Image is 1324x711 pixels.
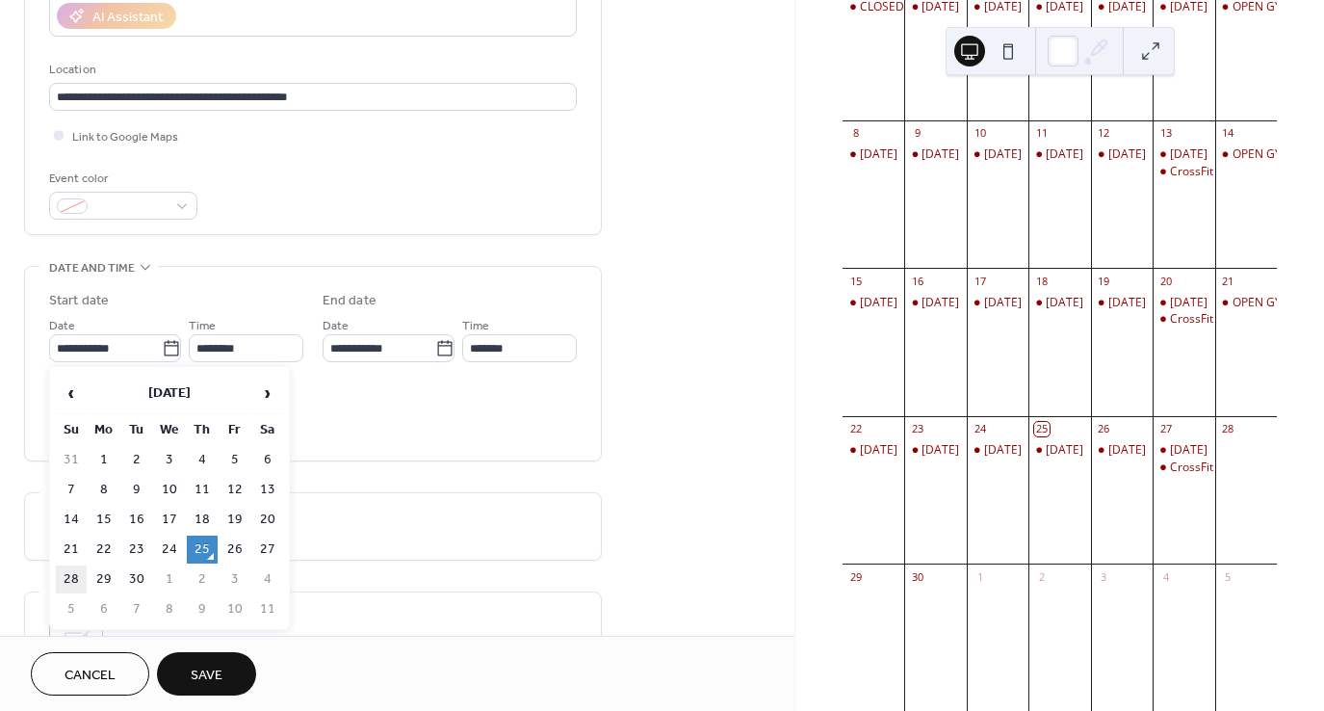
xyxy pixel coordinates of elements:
[973,274,987,288] div: 17
[860,442,897,459] div: [DATE]
[56,595,87,623] td: 5
[121,446,152,474] td: 2
[973,569,987,584] div: 1
[56,476,87,504] td: 7
[904,295,966,311] div: Tuesday 16 Sept
[1046,295,1083,311] div: [DATE]
[191,666,222,686] span: Save
[57,374,86,412] span: ‹
[1097,569,1111,584] div: 3
[973,422,987,436] div: 24
[1221,126,1235,141] div: 14
[89,476,119,504] td: 8
[49,258,135,278] span: Date and time
[1170,460,1292,476] div: CrossFit Kids 10:30 AM
[220,416,250,444] th: Fr
[56,416,87,444] th: Su
[1034,126,1049,141] div: 11
[187,595,218,623] td: 9
[121,595,152,623] td: 7
[89,506,119,534] td: 15
[910,126,924,141] div: 9
[1170,146,1207,163] div: [DATE]
[1034,422,1049,436] div: 25
[154,476,185,504] td: 10
[89,595,119,623] td: 6
[1158,569,1173,584] div: 4
[1046,442,1083,459] div: [DATE]
[1108,146,1146,163] div: [DATE]
[1170,164,1271,180] div: CrossFit Kids 10:30
[848,274,863,288] div: 15
[1233,295,1320,311] div: OPEN GYM 9AM
[1097,126,1111,141] div: 12
[121,536,152,564] td: 23
[1153,442,1214,459] div: Saturday 27 Sept
[323,291,376,311] div: End date
[252,476,283,504] td: 13
[904,146,966,163] div: Tuesday 9 Sept
[1170,311,1271,328] div: CrossFit Kids 10:30
[154,446,185,474] td: 3
[1215,295,1277,311] div: OPEN GYM 9AM
[984,146,1022,163] div: [DATE]
[967,295,1028,311] div: Wednesday 17 Sept
[252,446,283,474] td: 6
[904,442,966,459] div: Tuesday 23 Sept
[973,126,987,141] div: 10
[121,476,152,504] td: 9
[1097,422,1111,436] div: 26
[89,536,119,564] td: 22
[121,566,152,593] td: 30
[121,416,152,444] th: Tu
[220,595,250,623] td: 10
[187,506,218,534] td: 18
[1158,126,1173,141] div: 13
[157,652,256,696] button: Save
[1221,569,1235,584] div: 5
[1153,311,1214,328] div: CrossFit Kids 10:30
[843,442,904,459] div: Monday 22 Sept
[1158,274,1173,288] div: 20
[848,126,863,141] div: 8
[121,506,152,534] td: 16
[49,291,109,311] div: Start date
[49,316,75,336] span: Date
[187,416,218,444] th: Th
[1221,274,1235,288] div: 21
[910,274,924,288] div: 16
[843,146,904,163] div: Monday 8 Sept
[1108,442,1146,459] div: [DATE]
[1034,569,1049,584] div: 2
[967,146,1028,163] div: Wednesday 10 Sept
[1108,295,1146,311] div: [DATE]
[154,416,185,444] th: We
[154,566,185,593] td: 1
[89,373,250,414] th: [DATE]
[1158,422,1173,436] div: 27
[1028,146,1090,163] div: Thursday 11 Sept
[154,536,185,564] td: 24
[31,652,149,696] button: Cancel
[220,476,250,504] td: 12
[72,127,178,147] span: Link to Google Maps
[1034,274,1049,288] div: 18
[922,146,959,163] div: [DATE]
[1153,460,1214,476] div: CrossFit Kids 10:30 AM
[89,566,119,593] td: 29
[89,446,119,474] td: 1
[984,295,1022,311] div: [DATE]
[967,442,1028,459] div: Wednesday 24 Sept
[252,536,283,564] td: 27
[848,422,863,436] div: 22
[922,295,959,311] div: [DATE]
[253,374,282,412] span: ›
[220,446,250,474] td: 5
[49,169,194,189] div: Event color
[252,595,283,623] td: 11
[323,316,349,336] span: Date
[1221,422,1235,436] div: 28
[462,316,489,336] span: Time
[56,446,87,474] td: 31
